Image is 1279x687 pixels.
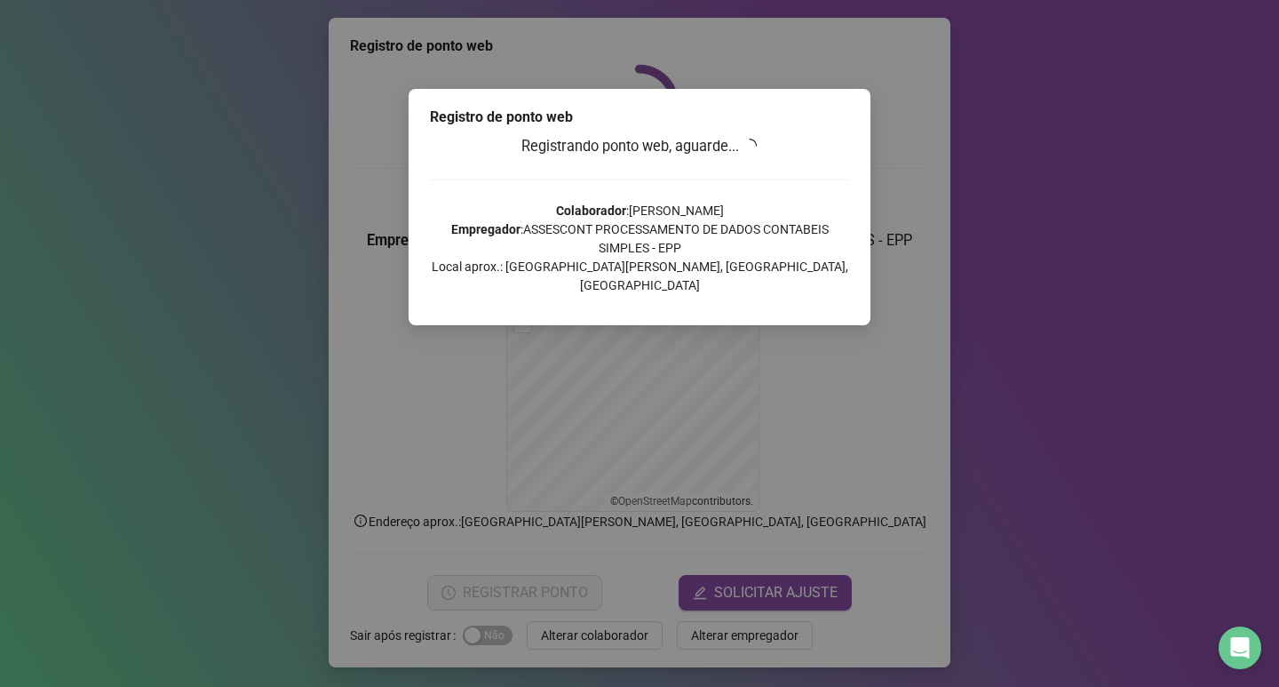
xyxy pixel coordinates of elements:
[740,135,760,156] span: loading
[430,107,849,128] div: Registro de ponto web
[430,135,849,158] h3: Registrando ponto web, aguarde...
[1219,627,1261,669] div: Open Intercom Messenger
[451,222,520,236] strong: Empregador
[430,202,849,295] p: : [PERSON_NAME] : ASSESCONT PROCESSAMENTO DE DADOS CONTABEIS SIMPLES - EPP Local aprox.: [GEOGRAP...
[556,204,626,218] strong: Colaborador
